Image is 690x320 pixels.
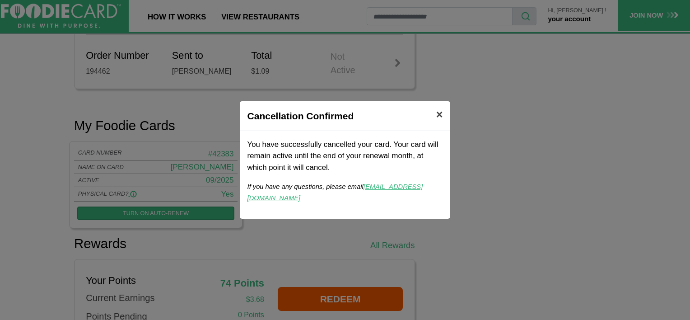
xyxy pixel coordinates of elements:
[247,109,354,123] h5: Cancellation Confirmed
[247,183,423,202] a: [EMAIL_ADDRESS][DOMAIN_NAME]
[429,101,450,128] button: Close
[247,139,443,173] p: You have successfully cancelled your card. Your card will remain active until the end of your ren...
[247,183,423,202] i: If you have any questions, please email
[436,108,443,121] span: ×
